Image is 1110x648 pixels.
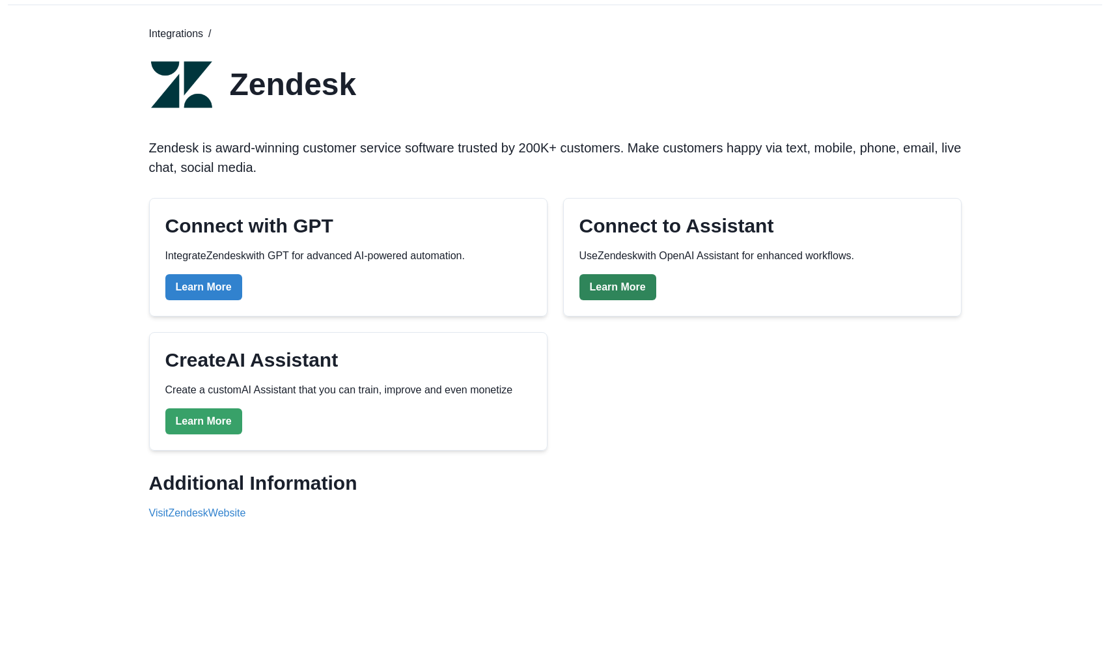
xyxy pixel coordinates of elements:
[165,274,242,300] a: Learn More
[165,382,513,398] p: Create a custom AI Assistant that you can train, improve and even monetize
[165,248,465,264] p: Integrate Zendesk with GPT for advanced AI-powered automation.
[149,138,962,177] p: Zendesk is award-winning customer service software trusted by 200K+ customers. Make customers hap...
[230,69,357,100] h1: Zendesk
[149,26,204,42] a: Integrations
[165,408,242,434] a: Learn More
[579,248,854,264] p: Use Zendesk with OpenAI Assistant for enhanced workflows.
[149,507,246,518] a: Visit Zendesk Website
[579,274,656,300] a: Learn More
[208,26,211,42] span: /
[149,26,962,42] nav: breadcrumb
[149,472,962,495] h2: Additional Information
[165,214,333,238] h2: Connect with GPT
[165,348,339,372] h2: Create AI Assistant
[579,214,774,238] h2: Connect to Assistant
[149,52,214,117] img: Zendesk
